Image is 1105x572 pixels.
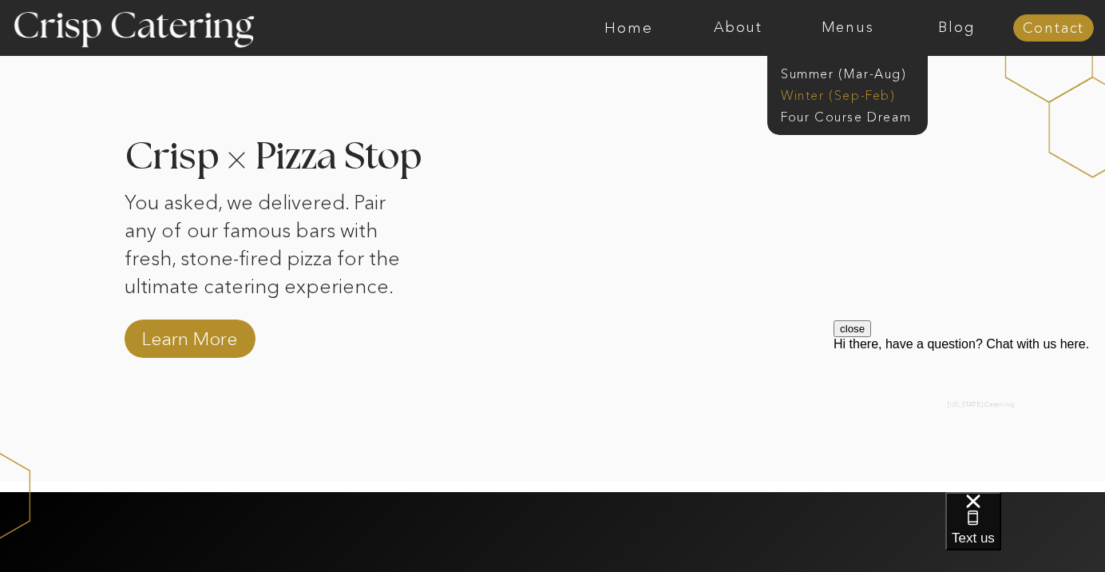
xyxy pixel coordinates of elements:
a: Learn More [136,326,243,354]
a: About [683,20,793,36]
a: Menus [793,20,902,36]
h3: Crisp Pizza Stop [125,138,448,169]
iframe: podium webchat widget prompt [834,320,1105,512]
a: Contact [1013,21,1094,37]
a: Winter (Sep-Feb) [781,86,912,101]
a: Four Course Dream [781,108,924,123]
p: You asked, we delivered. Pair any of our famous bars with fresh, stone-fired pizza for the ultima... [125,189,402,303]
a: Blog [902,20,1012,36]
a: Home [574,20,683,36]
iframe: podium webchat widget bubble [945,492,1105,572]
a: Summer (Mar-Aug) [781,65,924,80]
